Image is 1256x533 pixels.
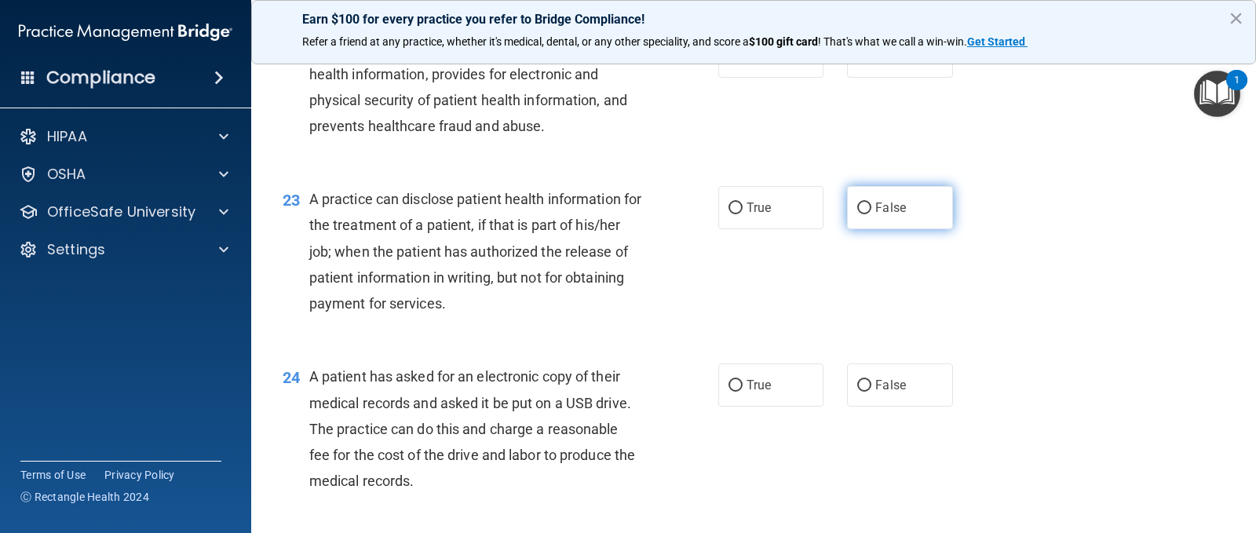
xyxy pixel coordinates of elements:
span: A patient has asked for an electronic copy of their medical records and asked it be put on a USB ... [309,368,635,489]
input: False [857,203,871,214]
a: OfficeSafe University [19,203,228,221]
div: 1 [1234,80,1240,100]
p: Settings [47,240,105,259]
p: OSHA [47,165,86,184]
span: ! That's what we call a win-win. [818,35,967,48]
a: OSHA [19,165,228,184]
span: 24 [283,368,300,387]
input: True [728,203,743,214]
p: OfficeSafe University [47,203,195,221]
a: Get Started [967,35,1028,48]
span: True [747,378,771,392]
span: False [875,200,906,215]
img: PMB logo [19,16,232,48]
input: False [857,380,871,392]
span: Ⓒ Rectangle Health 2024 [20,489,149,505]
input: True [728,380,743,392]
a: HIPAA [19,127,228,146]
a: Terms of Use [20,467,86,483]
h4: Compliance [46,67,155,89]
span: Refer a friend at any practice, whether it's medical, dental, or any other speciality, and score a [302,35,749,48]
strong: Get Started [967,35,1025,48]
button: Open Resource Center, 1 new notification [1194,71,1240,117]
a: Settings [19,240,228,259]
span: True [747,200,771,215]
span: 23 [283,191,300,210]
strong: $100 gift card [749,35,818,48]
a: Privacy Policy [104,467,175,483]
span: False [875,378,906,392]
p: HIPAA [47,127,87,146]
p: Earn $100 for every practice you refer to Bridge Compliance! [302,12,1205,27]
span: A practice can disclose patient health information for the treatment of a patient, if that is par... [309,191,641,312]
button: Close [1229,5,1243,31]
